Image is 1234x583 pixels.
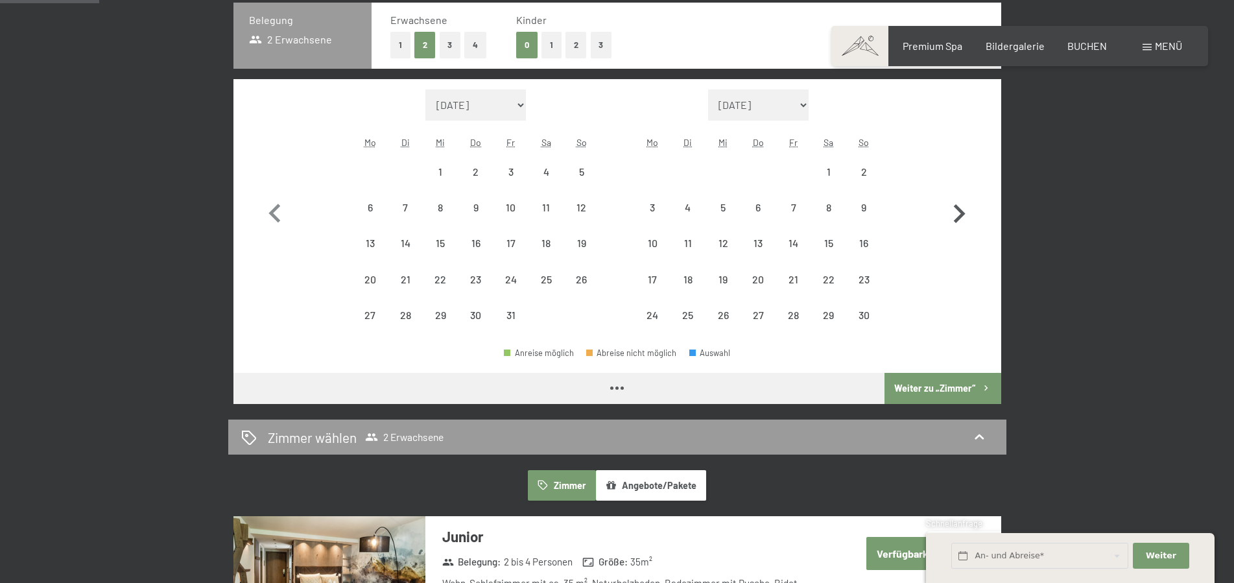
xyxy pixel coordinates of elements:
[811,154,846,189] div: Anreise nicht möglich
[707,202,739,235] div: 5
[354,238,386,270] div: 13
[442,527,828,547] h3: Junior
[528,190,564,225] div: Sat Oct 11 2025
[813,274,845,307] div: 22
[846,261,881,296] div: Anreise nicht möglich
[423,226,458,261] div: Wed Oct 15 2025
[742,274,774,307] div: 20
[635,261,670,296] div: Anreise nicht möglich
[495,310,527,342] div: 31
[670,190,706,225] div: Tue Nov 04 2025
[846,154,881,189] div: Anreise nicht möglich
[354,202,386,235] div: 6
[530,167,562,199] div: 4
[530,238,562,270] div: 18
[353,261,388,296] div: Mon Oct 20 2025
[436,137,445,148] abbr: Mittwoch
[460,202,492,235] div: 9
[706,190,741,225] div: Wed Nov 05 2025
[706,261,741,296] div: Wed Nov 19 2025
[470,137,481,148] abbr: Donnerstag
[493,190,528,225] div: Fri Oct 10 2025
[635,261,670,296] div: Mon Nov 17 2025
[423,190,458,225] div: Anreise nicht möglich
[541,137,551,148] abbr: Samstag
[591,32,612,58] button: 3
[811,226,846,261] div: Sat Nov 15 2025
[493,190,528,225] div: Anreise nicht möglich
[636,202,669,235] div: 3
[423,298,458,333] div: Anreise nicht möglich
[493,226,528,261] div: Fri Oct 17 2025
[506,137,515,148] abbr: Freitag
[846,298,881,333] div: Anreise nicht möglich
[493,154,528,189] div: Fri Oct 03 2025
[565,167,597,199] div: 5
[789,137,798,148] abbr: Freitag
[1067,40,1107,52] span: BUCHEN
[811,298,846,333] div: Anreise nicht möglich
[565,238,597,270] div: 19
[707,274,739,307] div: 19
[353,261,388,296] div: Anreise nicht möglich
[776,226,811,261] div: Anreise nicht möglich
[460,167,492,199] div: 2
[424,274,457,307] div: 22
[249,32,333,47] span: 2 Erwachsene
[811,226,846,261] div: Anreise nicht möglich
[672,238,704,270] div: 11
[741,190,776,225] div: Thu Nov 06 2025
[741,298,776,333] div: Anreise nicht möglich
[670,226,706,261] div: Anreise nicht möglich
[986,40,1045,52] span: Bildergalerie
[424,238,457,270] div: 15
[689,349,731,357] div: Auswahl
[388,190,423,225] div: Anreise nicht möglich
[741,261,776,296] div: Anreise nicht möglich
[846,190,881,225] div: Anreise nicht möglich
[458,226,493,261] div: Thu Oct 16 2025
[741,190,776,225] div: Anreise nicht möglich
[706,226,741,261] div: Wed Nov 12 2025
[530,202,562,235] div: 11
[528,226,564,261] div: Anreise nicht möglich
[565,274,597,307] div: 26
[388,298,423,333] div: Tue Oct 28 2025
[672,274,704,307] div: 18
[424,202,457,235] div: 8
[388,226,423,261] div: Tue Oct 14 2025
[813,310,845,342] div: 29
[390,14,447,26] span: Erwachsene
[630,555,652,569] span: 35 m²
[528,470,595,500] button: Zimmer
[493,226,528,261] div: Anreise nicht möglich
[458,298,493,333] div: Anreise nicht möglich
[460,310,492,342] div: 30
[859,137,869,148] abbr: Sonntag
[776,298,811,333] div: Fri Nov 28 2025
[741,261,776,296] div: Thu Nov 20 2025
[846,226,881,261] div: Anreise nicht möglich
[846,190,881,225] div: Sun Nov 09 2025
[741,226,776,261] div: Anreise nicht möglich
[458,154,493,189] div: Anreise nicht möglich
[596,470,706,500] button: Angebote/Pakete
[389,274,421,307] div: 21
[423,298,458,333] div: Wed Oct 29 2025
[495,167,527,199] div: 3
[635,226,670,261] div: Anreise nicht möglich
[846,298,881,333] div: Sun Nov 30 2025
[353,226,388,261] div: Anreise nicht möglich
[424,310,457,342] div: 29
[848,167,880,199] div: 2
[848,238,880,270] div: 16
[493,154,528,189] div: Anreise nicht möglich
[541,32,562,58] button: 1
[458,226,493,261] div: Anreise nicht möglich
[777,202,809,235] div: 7
[926,518,982,529] span: Schnellanfrage
[268,428,357,447] h2: Zimmer wählen
[811,298,846,333] div: Sat Nov 29 2025
[741,298,776,333] div: Thu Nov 27 2025
[635,298,670,333] div: Mon Nov 24 2025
